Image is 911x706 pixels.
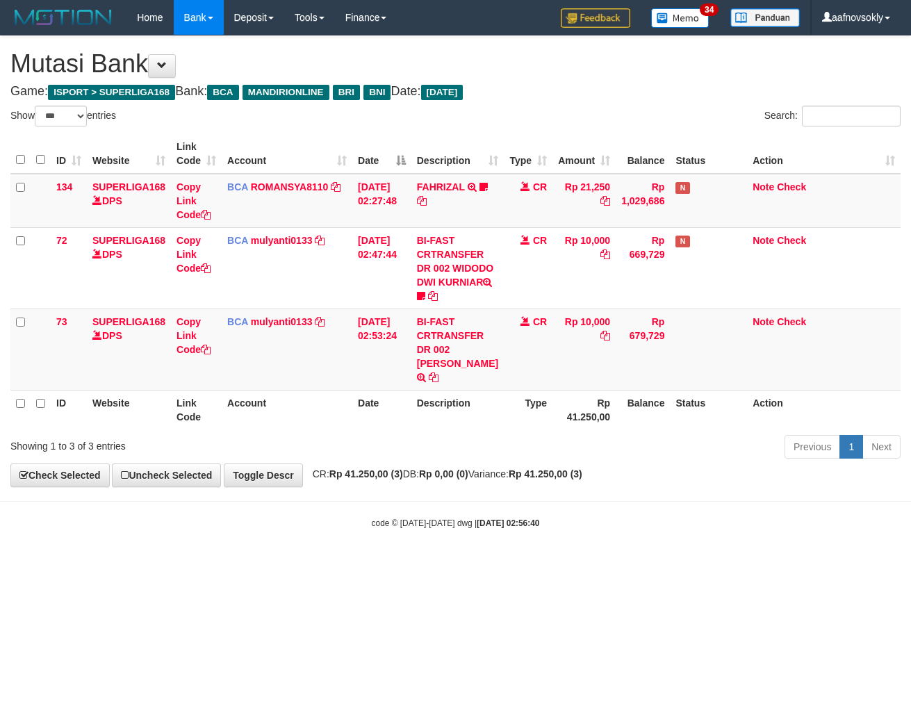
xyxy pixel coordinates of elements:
span: Has Note [675,236,689,247]
span: BNI [363,85,391,100]
span: MANDIRIONLINE [243,85,329,100]
span: CR [533,235,547,246]
a: Copy Rp 10,000 to clipboard [600,330,610,341]
th: Account: activate to sort column ascending [222,134,352,174]
input: Search: [802,106,901,126]
a: Copy Rp 10,000 to clipboard [600,249,610,260]
td: [DATE] 02:27:48 [352,174,411,228]
a: Copy Link Code [177,181,211,220]
td: Rp 1,029,686 [616,174,670,228]
th: ID: activate to sort column ascending [51,134,87,174]
th: Link Code [171,390,222,429]
span: BCA [227,181,248,192]
span: CR [533,316,547,327]
span: BRI [333,85,360,100]
a: Copy mulyanti0133 to clipboard [315,316,325,327]
a: ROMANSYA8110 [251,181,329,192]
td: Rp 10,000 [552,309,616,390]
a: Copy BI-FAST CRTRANSFER DR 002 MUHAMAD MADROJI to clipboard [429,372,438,383]
th: Type: activate to sort column ascending [504,134,552,174]
td: BI-FAST CRTRANSFER DR 002 WIDODO DWI KURNIAR [411,227,504,309]
span: ISPORT > SUPERLIGA168 [48,85,175,100]
th: Description: activate to sort column ascending [411,134,504,174]
th: Website: activate to sort column ascending [87,134,171,174]
span: BCA [207,85,238,100]
img: Feedback.jpg [561,8,630,28]
a: SUPERLIGA168 [92,181,165,192]
strong: Rp 0,00 (0) [419,468,468,479]
div: Showing 1 to 3 of 3 entries [10,434,369,453]
td: Rp 669,729 [616,227,670,309]
img: Button%20Memo.svg [651,8,709,28]
a: Copy Link Code [177,235,211,274]
th: Action: activate to sort column ascending [747,134,901,174]
span: [DATE] [421,85,463,100]
a: Copy FAHRIZAL to clipboard [417,195,427,206]
span: Has Note [675,182,689,194]
a: Copy mulyanti0133 to clipboard [315,235,325,246]
label: Show entries [10,106,116,126]
th: Balance [616,390,670,429]
span: CR: DB: Variance: [306,468,582,479]
a: SUPERLIGA168 [92,316,165,327]
a: Next [862,435,901,459]
span: 72 [56,235,67,246]
img: panduan.png [730,8,800,27]
a: Previous [785,435,840,459]
td: [DATE] 02:53:24 [352,309,411,390]
strong: [DATE] 02:56:40 [477,518,539,528]
a: Copy Link Code [177,316,211,355]
th: Description [411,390,504,429]
a: Toggle Descr [224,463,303,487]
img: MOTION_logo.png [10,7,116,28]
td: Rp 679,729 [616,309,670,390]
a: Note [753,316,774,327]
th: Date: activate to sort column descending [352,134,411,174]
a: Copy BI-FAST CRTRANSFER DR 002 WIDODO DWI KURNIAR to clipboard [428,290,438,302]
td: BI-FAST CRTRANSFER DR 002 [PERSON_NAME] [411,309,504,390]
a: FAHRIZAL [417,181,465,192]
a: mulyanti0133 [251,235,313,246]
a: 1 [839,435,863,459]
a: Note [753,181,774,192]
span: BCA [227,316,248,327]
strong: Rp 41.250,00 (3) [509,468,582,479]
span: 134 [56,181,72,192]
span: 73 [56,316,67,327]
td: DPS [87,227,171,309]
td: [DATE] 02:47:44 [352,227,411,309]
th: Website [87,390,171,429]
th: Status [670,134,747,174]
a: Copy ROMANSYA8110 to clipboard [331,181,340,192]
span: BCA [227,235,248,246]
td: DPS [87,174,171,228]
a: Check [777,181,806,192]
th: ID [51,390,87,429]
a: mulyanti0133 [251,316,313,327]
small: code © [DATE]-[DATE] dwg | [372,518,540,528]
h4: Game: Bank: Date: [10,85,901,99]
th: Amount: activate to sort column ascending [552,134,616,174]
a: Check Selected [10,463,110,487]
a: Check [777,235,806,246]
td: DPS [87,309,171,390]
a: SUPERLIGA168 [92,235,165,246]
td: Rp 10,000 [552,227,616,309]
th: Status [670,390,747,429]
a: Note [753,235,774,246]
th: Action [747,390,901,429]
th: Link Code: activate to sort column ascending [171,134,222,174]
a: Uncheck Selected [112,463,221,487]
span: CR [533,181,547,192]
span: 34 [700,3,719,16]
h1: Mutasi Bank [10,50,901,78]
th: Account [222,390,352,429]
label: Search: [764,106,901,126]
th: Rp 41.250,00 [552,390,616,429]
a: Copy Rp 21,250 to clipboard [600,195,610,206]
td: Rp 21,250 [552,174,616,228]
th: Type [504,390,552,429]
strong: Rp 41.250,00 (3) [329,468,403,479]
th: Date [352,390,411,429]
a: Check [777,316,806,327]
